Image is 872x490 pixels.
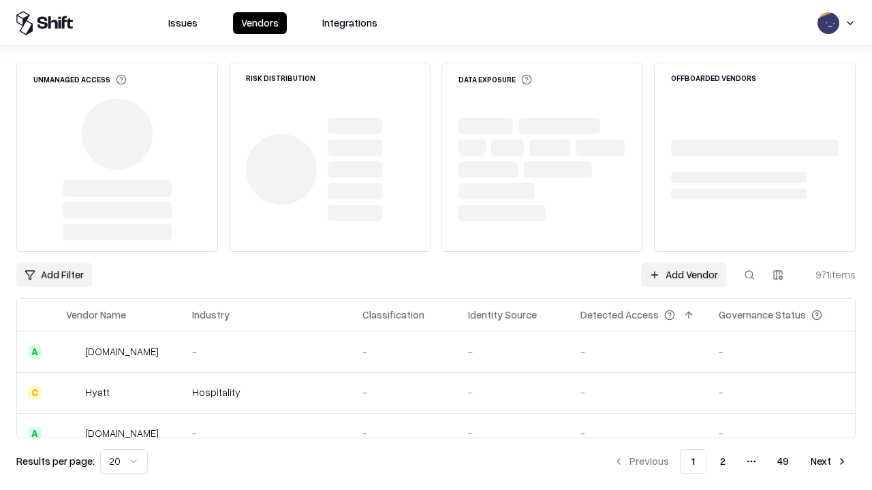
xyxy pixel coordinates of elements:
div: [DOMAIN_NAME] [85,344,159,359]
img: primesec.co.il [66,427,80,440]
div: A [28,345,42,359]
p: Results per page: [16,454,95,468]
div: Detected Access [580,308,659,322]
div: - [580,426,697,440]
nav: pagination [605,449,856,474]
div: - [719,344,844,359]
button: 2 [709,449,736,474]
img: intrado.com [66,345,80,359]
div: - [362,344,446,359]
div: - [468,385,559,399]
div: - [192,344,341,359]
a: Add Vendor [641,263,726,287]
div: Hyatt [85,385,110,399]
div: - [719,426,844,440]
div: Hospitality [192,385,341,399]
div: - [468,426,559,440]
button: 1 [680,449,706,474]
div: Classification [362,308,424,322]
button: Add Filter [16,263,92,287]
div: C [28,386,42,399]
button: 49 [766,449,800,474]
div: Vendor Name [66,308,126,322]
div: Offboarded Vendors [671,74,756,82]
button: Vendors [233,12,287,34]
div: - [719,385,844,399]
div: 971 items [801,267,856,282]
div: - [362,426,446,440]
div: - [580,385,697,399]
div: A [28,427,42,440]
div: [DOMAIN_NAME] [85,426,159,440]
button: Issues [160,12,206,34]
img: Hyatt [66,386,80,399]
div: Risk Distribution [246,74,315,82]
button: Next [803,449,856,474]
div: Industry [192,308,230,322]
div: - [362,385,446,399]
div: - [468,344,559,359]
div: Data Exposure [458,74,532,85]
div: - [580,344,697,359]
div: Governance Status [719,308,806,322]
div: - [192,426,341,440]
button: Integrations [314,12,386,34]
div: Unmanaged Access [33,74,127,85]
div: Identity Source [468,308,537,322]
